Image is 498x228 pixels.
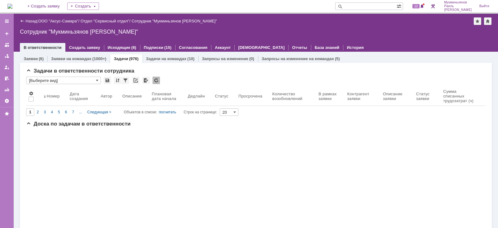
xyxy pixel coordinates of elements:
a: Подписки [144,45,163,50]
span: 7 [72,110,74,114]
a: Исходящие [108,45,130,50]
span: Задачи в ответственности сотрудника [26,68,134,74]
div: Номер [47,94,60,98]
th: Номер [41,87,67,106]
div: Плановая дата начала [152,92,178,101]
span: Следующая > [87,110,111,114]
div: Статус заявки [416,92,433,101]
span: [PERSON_NAME] [444,8,472,12]
span: Настройки [29,91,34,96]
th: Плановая дата начала [149,87,185,106]
a: Назад [26,19,37,23]
div: Автор [101,94,112,98]
th: Количество возобновлений [270,87,316,106]
div: Контрагент заявки [347,92,373,101]
a: Заявки в моей ответственности [2,51,12,61]
span: Доска по задачам в ответственности [26,121,131,127]
a: Мои согласования [2,74,12,83]
div: Описание заявки [383,92,406,101]
a: База знаний [315,45,339,50]
th: Статус [213,87,236,106]
div: Сортировка... [114,77,121,84]
div: Сумма списанных трудозатрат (ч) [443,89,478,103]
span: Объектов в списке: [124,110,157,114]
th: Статус заявки [414,87,441,106]
a: Заявки на командах [51,56,91,61]
div: Дедлайн [188,94,205,98]
div: В рамках заявки [318,92,337,101]
div: Описание [122,94,142,98]
a: Создать заявку [69,45,100,50]
div: (976) [129,56,139,61]
div: Обновлять список [153,77,160,84]
span: 5 [58,110,60,114]
span: Расширенный поиск [397,3,403,9]
th: Автор [98,87,120,106]
span: Раиль [444,4,472,8]
th: Дедлайн [185,87,212,106]
a: ООО "Аксус-Самара" [38,19,78,23]
i: Строк на странице: [124,108,217,116]
a: Согласования [179,45,208,50]
div: Количество возобновлений [272,92,308,101]
div: (15) [164,45,171,50]
div: Сотрудник "Мукминьзянов [PERSON_NAME]" [20,29,492,35]
a: Заявки на командах [2,40,12,50]
th: Просрочена [236,87,270,106]
th: В рамках заявки [316,87,345,106]
div: Просрочена [238,94,262,98]
a: Аккаунт [215,45,231,50]
th: Контрагент заявки [345,87,381,106]
div: Сохранить вид [104,77,111,84]
div: (6) [39,56,44,61]
a: Запросы на изменение на командах [262,56,334,61]
div: / [81,19,132,23]
div: Фильтрация... [122,77,129,84]
div: (0) [249,56,254,61]
a: Мои заявки [2,62,12,72]
span: 10 [412,4,420,8]
div: (5) [335,56,340,61]
a: Задачи на командах [146,56,186,61]
th: Сумма списанных трудозатрат (ч) [441,87,486,106]
a: Настройки [2,96,12,106]
a: История [347,45,364,50]
a: Заявки [24,56,38,61]
div: Скопировать ссылку на список [132,77,139,84]
a: Задачи [114,56,128,61]
a: Создать заявку [2,29,12,39]
div: / [38,19,81,23]
a: Отчеты [2,85,12,95]
a: В ответственности [24,45,62,50]
a: Отчеты [292,45,307,50]
span: 2 [37,110,39,114]
th: Дата создания [67,87,98,106]
a: Перейти на домашнюю страницу [7,4,12,9]
a: Перейти в интерфейс администратора [429,2,437,10]
div: Добавить в избранное [474,17,481,25]
div: Дата создания [70,92,91,101]
div: (6) [131,45,136,50]
a: Отдел "Сервисный отдел" [81,19,129,23]
a: Запросы на изменение [202,56,248,61]
a: [DEMOGRAPHIC_DATA] [238,45,284,50]
div: Статус [215,94,228,98]
div: Экспорт списка [142,77,150,84]
span: 6 [65,110,67,114]
img: logo [7,4,12,9]
div: (1000+) [92,56,106,61]
div: Сотрудник "Мукминьзянов [PERSON_NAME]" [132,19,217,23]
div: посчитать [159,108,176,116]
span: ... [79,110,82,114]
span: 3 [44,110,46,114]
div: Сделать домашней страницей [484,17,491,25]
div: (10) [187,56,195,61]
span: 4 [51,110,53,114]
div: Создать [67,2,99,10]
span: Мукминьзянов [444,1,472,4]
div: | [37,18,38,23]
